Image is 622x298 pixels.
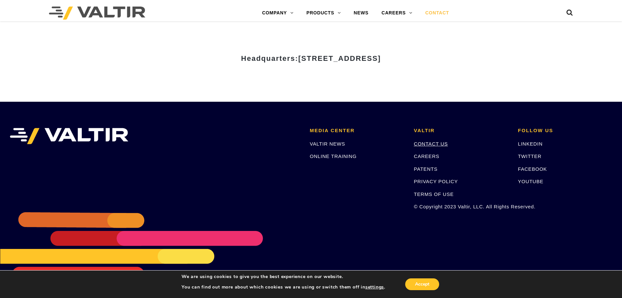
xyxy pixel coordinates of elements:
p: We are using cookies to give you the best experience on our website. [182,274,385,280]
p: © Copyright 2023 Valtir, LLC. All Rights Reserved. [414,203,508,210]
a: YOUTUBE [518,179,543,184]
a: VALTIR NEWS [310,141,345,147]
a: CONTACT US [414,141,448,147]
h2: FOLLOW US [518,128,612,133]
a: PATENTS [414,166,438,172]
a: TWITTER [518,153,541,159]
a: FACEBOOK [518,166,547,172]
h2: MEDIA CENTER [310,128,404,133]
img: VALTIR [10,128,128,144]
a: CAREERS [414,153,439,159]
a: ONLINE TRAINING [310,153,357,159]
span: [STREET_ADDRESS] [298,54,381,62]
a: PRODUCTS [300,7,347,20]
strong: Headquarters: [241,54,381,62]
a: TERMS OF USE [414,191,454,197]
a: CAREERS [375,7,419,20]
a: CONTACT [419,7,455,20]
a: COMPANY [256,7,300,20]
a: NEWS [347,7,375,20]
h2: VALTIR [414,128,508,133]
a: LINKEDIN [518,141,543,147]
p: You can find out more about which cookies we are using or switch them off in . [182,284,385,290]
button: Accept [405,278,439,290]
a: PRIVACY POLICY [414,179,458,184]
button: settings [365,284,384,290]
img: Valtir [49,7,145,20]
